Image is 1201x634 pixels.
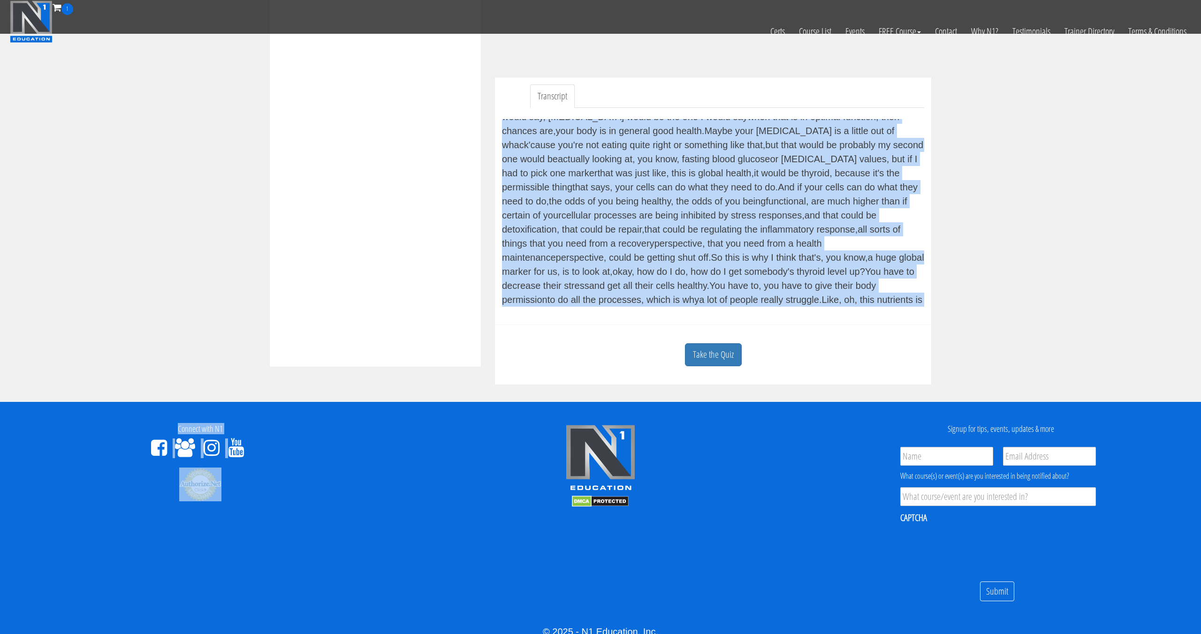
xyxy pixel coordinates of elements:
img: DMCA.com Protection Status [572,496,629,507]
a: Why N1? [964,15,1005,48]
label: CAPTCHA [900,512,927,524]
img: n1-education [10,0,53,43]
input: Submit [980,581,1014,602]
span: 1 [61,3,73,15]
input: Email Address [1003,447,1096,466]
a: FREE Course [872,15,928,48]
iframe: reCAPTCHA [900,530,1043,566]
a: Transcript [530,84,575,108]
img: Authorize.Net Merchant - Click to Verify [179,468,221,501]
img: n1-edu-logo [565,424,636,494]
div: which are two very potent hormones in terms of affecting our metabolism. Growth hormone in partic... [502,119,924,307]
h4: Signup for tips, events, updates & more [808,424,1194,434]
a: 1 [53,1,73,14]
h4: Connect with N1 [7,424,393,434]
a: Terms & Conditions [1121,15,1193,48]
a: Certs [763,15,792,48]
div: What course(s) or event(s) are you interested in being notified about? [900,470,1096,482]
a: Trainer Directory [1057,15,1121,48]
a: Events [838,15,872,48]
a: Testimonials [1005,15,1057,48]
a: Contact [928,15,964,48]
input: What course/event are you interested in? [900,487,1096,506]
input: Name [900,447,993,466]
a: Take the Quiz [685,343,742,366]
a: Course List [792,15,838,48]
